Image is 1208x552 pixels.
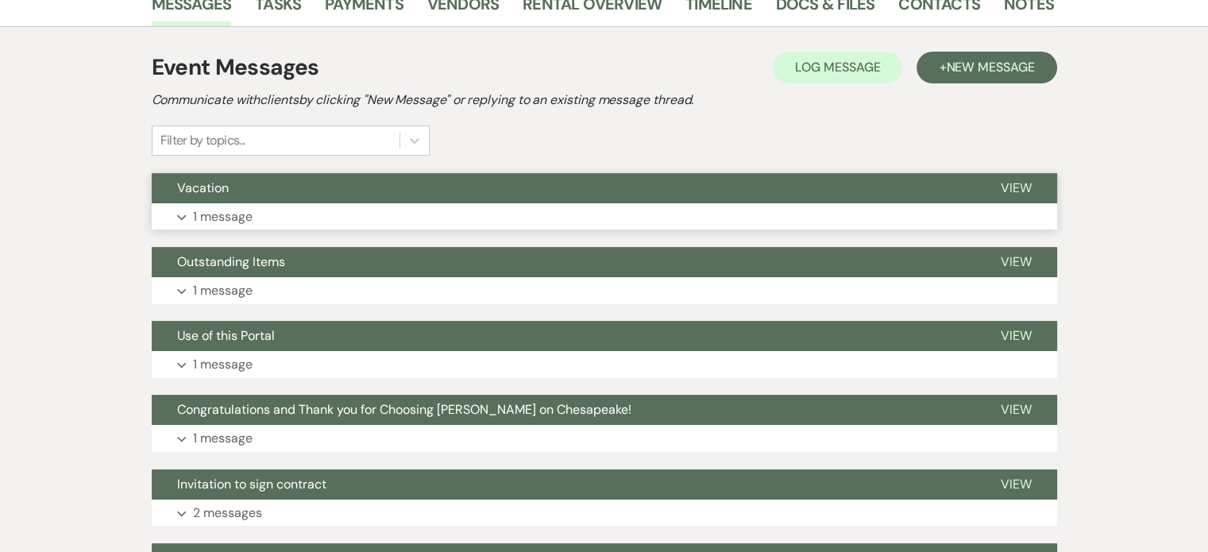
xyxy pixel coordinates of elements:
button: 1 message [152,351,1057,378]
p: 1 message [193,207,253,227]
div: Filter by topics... [160,131,245,150]
span: View [1001,401,1032,418]
span: View [1001,253,1032,270]
button: Log Message [773,52,902,83]
button: View [975,469,1057,500]
span: Invitation to sign contract [177,476,326,492]
button: View [975,321,1057,351]
h2: Communicate with clients by clicking "New Message" or replying to an existing message thread. [152,91,1057,110]
span: Outstanding Items [177,253,285,270]
span: New Message [946,59,1034,75]
span: Vacation [177,179,229,196]
span: Congratulations and Thank you for Choosing [PERSON_NAME] on Chesapeake! [177,401,631,418]
button: 1 message [152,425,1057,452]
button: View [975,395,1057,425]
span: Log Message [795,59,880,75]
button: Vacation [152,173,975,203]
p: 1 message [193,428,253,449]
p: 2 messages [193,503,262,523]
button: Congratulations and Thank you for Choosing [PERSON_NAME] on Chesapeake! [152,395,975,425]
button: +New Message [917,52,1056,83]
span: View [1001,179,1032,196]
button: 1 message [152,203,1057,230]
button: View [975,173,1057,203]
span: View [1001,476,1032,492]
p: 1 message [193,280,253,301]
button: 2 messages [152,500,1057,527]
span: Use of this Portal [177,327,275,344]
p: 1 message [193,354,253,375]
button: Invitation to sign contract [152,469,975,500]
button: 1 message [152,277,1057,304]
h1: Event Messages [152,51,319,84]
button: Outstanding Items [152,247,975,277]
button: View [975,247,1057,277]
span: View [1001,327,1032,344]
button: Use of this Portal [152,321,975,351]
